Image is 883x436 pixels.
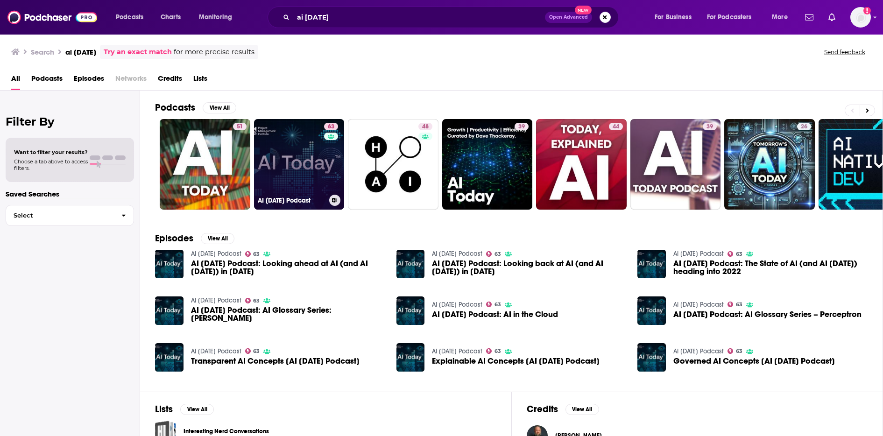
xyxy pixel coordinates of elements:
span: AI [DATE] Podcast: AI Glossary Series: [PERSON_NAME] [191,306,385,322]
img: AI Today Podcast: Looking ahead at AI (and AI Today) in 2024 [155,250,184,278]
a: Episodes [74,71,104,90]
a: AI Today Podcast: AI Glossary Series – Perceptron [673,310,862,318]
a: 26 [797,123,811,130]
img: Podchaser - Follow, Share and Rate Podcasts [7,8,97,26]
span: 63 [253,252,260,256]
a: Charts [155,10,186,25]
a: 63 [245,348,260,354]
a: Credits [158,71,182,90]
span: For Podcasters [707,11,752,24]
a: EpisodesView All [155,232,234,244]
button: open menu [701,10,765,25]
a: Podcasts [31,71,63,90]
img: Transparent AI Concepts [AI Today Podcast] [155,343,184,372]
svg: Add a profile image [863,7,871,14]
a: AI Today Podcast [673,347,724,355]
img: AI Today Podcast: AI in the Cloud [396,296,425,325]
a: 63 [324,123,338,130]
a: 48 [418,123,432,130]
span: Monitoring [199,11,232,24]
a: Show notifications dropdown [801,9,817,25]
span: Charts [161,11,181,24]
a: 44 [536,119,627,210]
a: Governed AI Concepts [AI Today Podcast] [673,357,835,365]
h3: AI [DATE] Podcast [258,197,325,204]
img: AI Today Podcast: AI Glossary Series – Perceptron [637,296,666,325]
input: Search podcasts, credits, & more... [293,10,545,25]
span: 63 [253,299,260,303]
span: 39 [706,122,713,132]
h2: Lists [155,403,173,415]
span: 63 [736,349,742,353]
a: AI Today Podcast: The State of AI (and AI Today) heading into 2022 [673,260,868,275]
a: Transparent AI Concepts [AI Today Podcast] [191,357,360,365]
img: AI Today Podcast: AI Glossary Series: AI Winters [155,296,184,325]
span: For Business [655,11,692,24]
h3: Search [31,48,54,56]
span: More [772,11,788,24]
a: ListsView All [155,403,214,415]
a: AI Today Podcast: Looking back at AI (and AI Today) in 2021 [432,260,626,275]
button: open menu [648,10,703,25]
a: Show notifications dropdown [825,9,839,25]
span: Governed AI Concepts [AI [DATE] Podcast] [673,357,835,365]
a: AI Today Podcast [432,347,482,355]
button: open menu [192,10,244,25]
a: 63 [728,251,742,257]
span: Want to filter your results? [14,149,88,155]
span: Networks [115,71,147,90]
a: AI Today Podcast: Looking back at AI (and AI Today) in 2021 [396,250,425,278]
a: Explainable AI Concepts [AI Today Podcast] [432,357,600,365]
span: 44 [613,122,619,132]
button: open menu [109,10,155,25]
a: Try an exact match [104,47,172,57]
img: AI Today Podcast: The State of AI (and AI Today) heading into 2022 [637,250,666,278]
h2: Credits [527,403,558,415]
span: All [11,71,20,90]
a: AI Today Podcast: AI in the Cloud [432,310,558,318]
span: Explainable AI Concepts [AI [DATE] Podcast] [432,357,600,365]
h2: Episodes [155,232,193,244]
button: Show profile menu [850,7,871,28]
span: Podcasts [116,11,143,24]
span: 63 [736,252,742,256]
a: 39 [515,123,529,130]
a: 48 [348,119,438,210]
a: 63 [245,298,260,303]
a: PodcastsView All [155,102,236,113]
a: 26 [724,119,815,210]
span: Choose a tab above to access filters. [14,158,88,171]
a: Lists [193,71,207,90]
a: AI Today Podcast [191,250,241,258]
h2: Filter By [6,115,134,128]
a: AI Today Podcast: Looking ahead at AI (and AI Today) in 2024 [191,260,385,275]
a: AI Today Podcast [673,250,724,258]
span: New [575,6,592,14]
span: Open Advanced [549,15,588,20]
span: 39 [518,122,525,132]
span: Transparent AI Concepts [AI [DATE] Podcast] [191,357,360,365]
span: 63 [253,349,260,353]
a: 39 [703,123,717,130]
button: open menu [765,10,799,25]
span: 48 [422,122,429,132]
a: CreditsView All [527,403,599,415]
span: 51 [237,122,243,132]
a: 63AI [DATE] Podcast [254,119,345,210]
a: 63 [728,348,742,354]
img: Governed AI Concepts [AI Today Podcast] [637,343,666,372]
span: AI [DATE] Podcast: AI in the Cloud [432,310,558,318]
span: AI [DATE] Podcast: The State of AI (and AI [DATE]) heading into 2022 [673,260,868,275]
a: 63 [486,251,501,257]
img: Explainable AI Concepts [AI Today Podcast] [396,343,425,372]
span: AI [DATE] Podcast: Looking back at AI (and AI [DATE]) in [DATE] [432,260,626,275]
span: 26 [801,122,807,132]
